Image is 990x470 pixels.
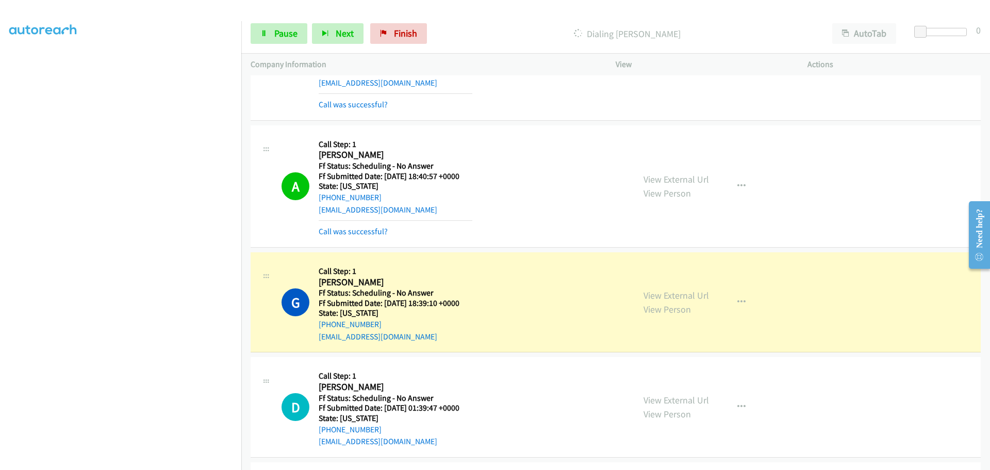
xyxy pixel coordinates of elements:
[319,78,437,88] a: [EMAIL_ADDRESS][DOMAIN_NAME]
[319,393,472,403] h5: Ff Status: Scheduling - No Answer
[643,187,691,199] a: View Person
[282,393,309,421] h1: D
[336,27,354,39] span: Next
[319,205,437,215] a: [EMAIL_ADDRESS][DOMAIN_NAME]
[319,266,472,277] h5: Call Step: 1
[643,394,709,406] a: View External Url
[807,58,981,71] p: Actions
[643,173,709,185] a: View External Url
[319,332,437,342] a: [EMAIL_ADDRESS][DOMAIN_NAME]
[319,149,472,161] h2: [PERSON_NAME]
[960,194,990,276] iframe: Resource Center
[319,277,472,288] h2: [PERSON_NAME]
[919,28,967,36] div: Delay between calls (in seconds)
[319,308,472,318] h5: State: [US_STATE]
[643,408,691,420] a: View Person
[976,23,981,37] div: 0
[370,23,427,44] a: Finish
[319,381,472,393] h2: [PERSON_NAME]
[319,298,472,309] h5: Ff Submitted Date: [DATE] 18:39:10 +0000
[441,27,814,41] p: Dialing [PERSON_NAME]
[282,172,309,200] h1: A
[312,23,364,44] button: Next
[319,66,382,75] a: [PHONE_NUMBER]
[319,100,388,109] a: Call was successful?
[319,226,388,236] a: Call was successful?
[319,436,437,446] a: [EMAIL_ADDRESS][DOMAIN_NAME]
[319,161,472,171] h5: Ff Status: Scheduling - No Answer
[643,289,709,301] a: View External Url
[251,58,597,71] p: Company Information
[616,58,789,71] p: View
[274,27,298,39] span: Pause
[643,303,691,315] a: View Person
[319,192,382,202] a: [PHONE_NUMBER]
[251,23,307,44] a: Pause
[319,425,382,434] a: [PHONE_NUMBER]
[319,403,472,413] h5: Ff Submitted Date: [DATE] 01:39:47 +0000
[394,27,417,39] span: Finish
[319,181,472,191] h5: State: [US_STATE]
[319,288,472,298] h5: Ff Status: Scheduling - No Answer
[282,288,309,316] h1: G
[319,139,472,150] h5: Call Step: 1
[319,413,472,424] h5: State: [US_STATE]
[319,171,472,182] h5: Ff Submitted Date: [DATE] 18:40:57 +0000
[319,371,472,381] h5: Call Step: 1
[319,319,382,329] a: [PHONE_NUMBER]
[832,23,896,44] button: AutoTab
